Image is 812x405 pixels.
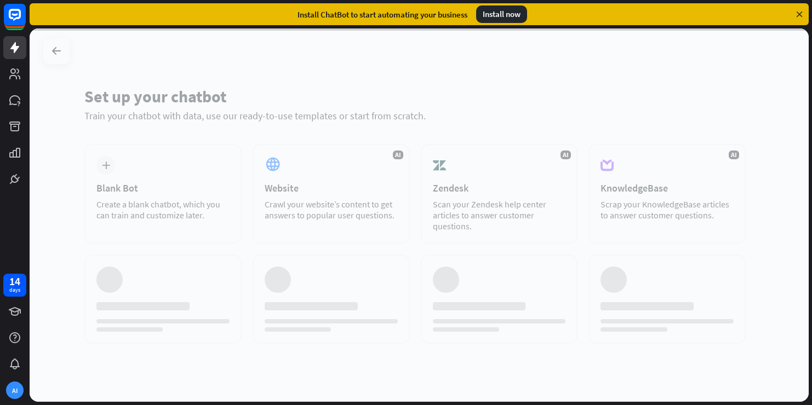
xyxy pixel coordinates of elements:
div: days [9,286,20,294]
div: AI [6,381,24,399]
div: Install now [476,5,527,23]
div: 14 [9,276,20,286]
a: 14 days [3,274,26,297]
div: Install ChatBot to start automating your business [298,9,467,20]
